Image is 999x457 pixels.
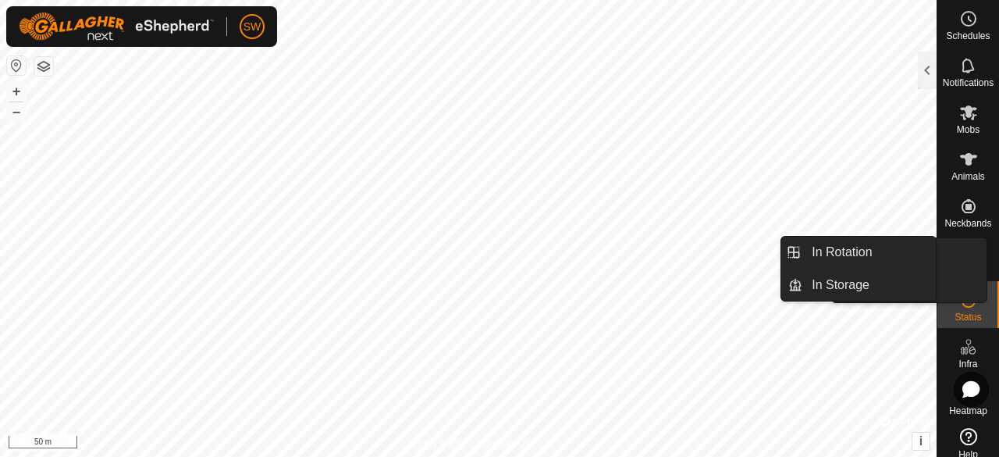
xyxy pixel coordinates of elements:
[407,437,465,451] a: Privacy Policy
[949,406,987,416] span: Heatmap
[7,102,26,121] button: –
[951,172,985,181] span: Animals
[944,219,991,228] span: Neckbands
[912,433,930,450] button: i
[802,270,936,301] a: In Storage
[812,243,872,262] span: In Rotation
[919,434,923,448] span: i
[802,237,936,268] a: In Rotation
[812,276,869,295] span: In Storage
[34,57,53,76] button: Map Layers
[946,31,990,41] span: Schedules
[955,312,981,322] span: Status
[781,270,936,301] li: In Storage
[781,237,936,268] li: In Rotation
[958,359,977,369] span: Infra
[484,437,530,451] a: Contact Us
[19,12,214,41] img: Gallagher Logo
[7,82,26,101] button: +
[7,56,26,75] button: Reset Map
[244,19,261,35] span: SW
[957,125,979,134] span: Mobs
[943,78,994,87] span: Notifications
